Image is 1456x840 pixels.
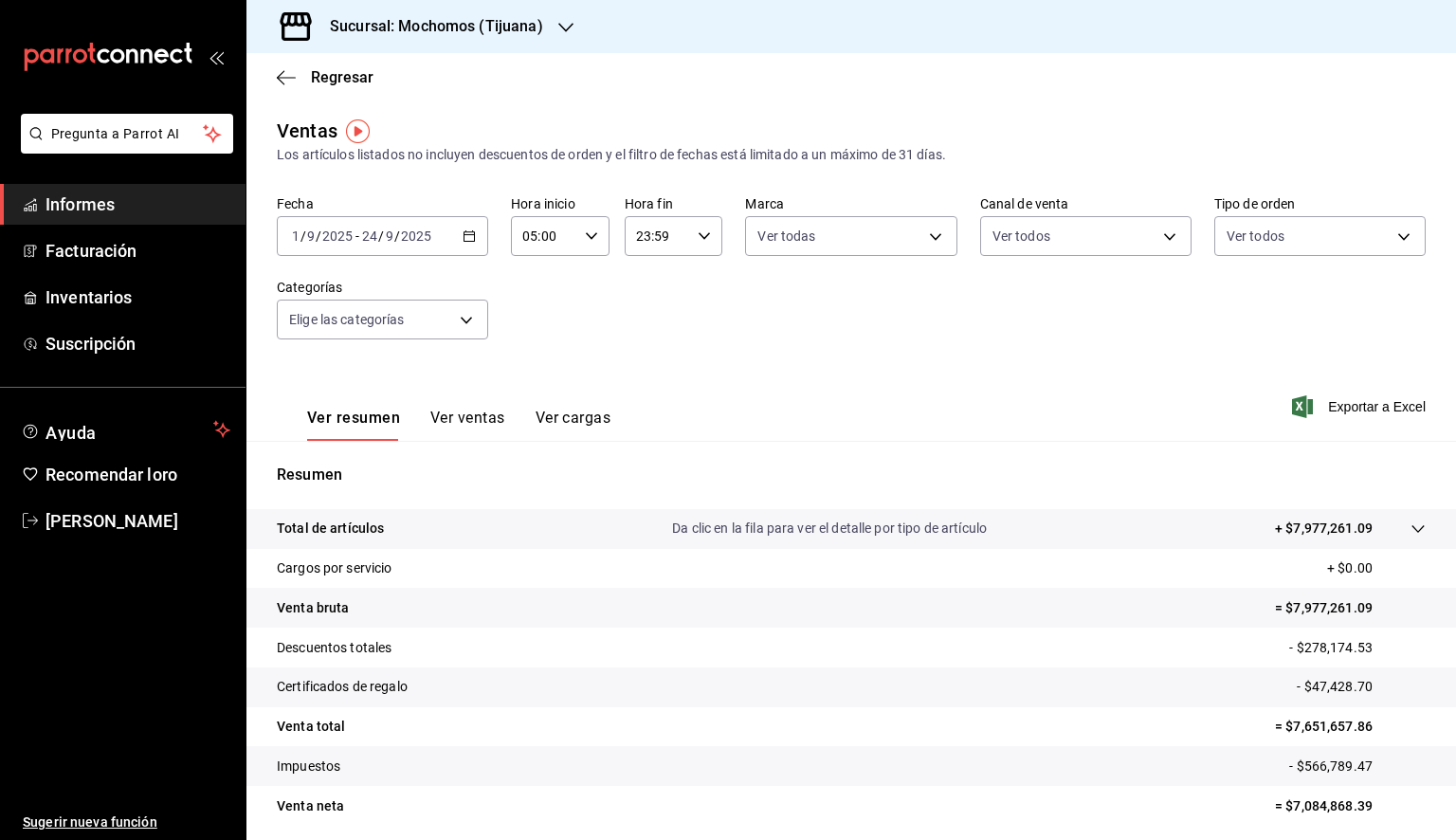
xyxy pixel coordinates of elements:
font: = $7,977,261.09 [1275,600,1373,615]
div: pestañas de navegación [307,408,610,441]
font: - $278,174.53 [1289,640,1373,655]
font: Da clic en la fila para ver el detalle por tipo de artículo [672,520,987,536]
font: Marca [745,196,784,211]
font: / [316,228,321,244]
font: Ver todos [1227,228,1284,244]
font: Sugerir nueva función [23,814,157,830]
input: ---- [400,228,432,244]
font: Ver ventas [430,409,505,427]
font: Exportar a Excel [1328,399,1426,414]
font: Canal de venta [980,196,1069,211]
font: Recomendar loro [45,465,177,484]
font: Certificados de regalo [277,679,408,694]
font: Cargos por servicio [277,560,392,575]
img: Marcador de información sobre herramientas [346,119,370,143]
font: Regresar [311,68,373,86]
font: Los artículos listados no incluyen descuentos de orden y el filtro de fechas está limitado a un m... [277,147,946,162]
font: = $7,084,868.39 [1275,798,1373,813]
input: -- [385,228,394,244]
font: Categorías [277,280,342,295]
font: - $47,428.70 [1297,679,1373,694]
button: Exportar a Excel [1296,395,1426,418]
font: - [355,228,359,244]
font: Ventas [277,119,337,142]
font: [PERSON_NAME] [45,511,178,531]
font: = $7,651,657.86 [1275,719,1373,734]
font: + $7,977,261.09 [1275,520,1373,536]
font: / [394,228,400,244]
font: Ayuda [45,423,97,443]
button: Pregunta a Parrot AI [21,114,233,154]
font: Tipo de orden [1214,196,1296,211]
input: -- [361,228,378,244]
font: Ver cargas [536,409,611,427]
font: Ver todas [757,228,815,244]
font: Total de artículos [277,520,384,536]
font: / [378,228,384,244]
font: - $566,789.47 [1289,758,1373,774]
font: / [300,228,306,244]
font: Resumen [277,466,342,484]
font: Facturación [45,241,136,261]
font: Descuentos totales [277,640,391,655]
input: -- [291,228,300,244]
input: -- [306,228,316,244]
a: Pregunta a Parrot AI [13,137,233,157]
font: Sucursal: Mochomos (Tijuana) [330,17,543,35]
input: ---- [321,228,354,244]
font: Suscripción [45,334,136,354]
font: Venta bruta [277,600,349,615]
font: Venta neta [277,798,344,813]
font: Impuestos [277,758,340,774]
font: Hora inicio [511,196,574,211]
button: Regresar [277,68,373,86]
font: Hora fin [625,196,673,211]
font: Ver todos [992,228,1050,244]
font: Pregunta a Parrot AI [51,126,180,141]
font: Informes [45,194,115,214]
font: Inventarios [45,287,132,307]
font: Venta total [277,719,345,734]
font: Fecha [277,196,314,211]
font: Elige las categorías [289,312,405,327]
font: Ver resumen [307,409,400,427]
font: + $0.00 [1327,560,1373,575]
button: abrir_cajón_menú [209,49,224,64]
